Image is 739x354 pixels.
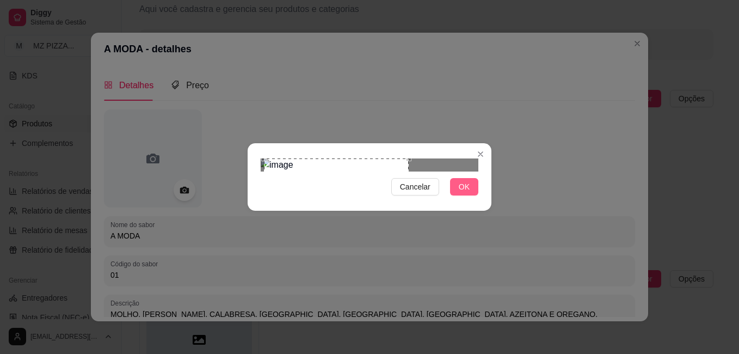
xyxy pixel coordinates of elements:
[264,158,409,258] div: Use the arrow keys to move the crop selection area
[391,178,439,196] button: Cancelar
[472,145,489,163] button: Close
[400,181,430,193] span: Cancelar
[261,158,478,172] img: image
[459,181,470,193] span: OK
[450,178,478,196] button: OK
